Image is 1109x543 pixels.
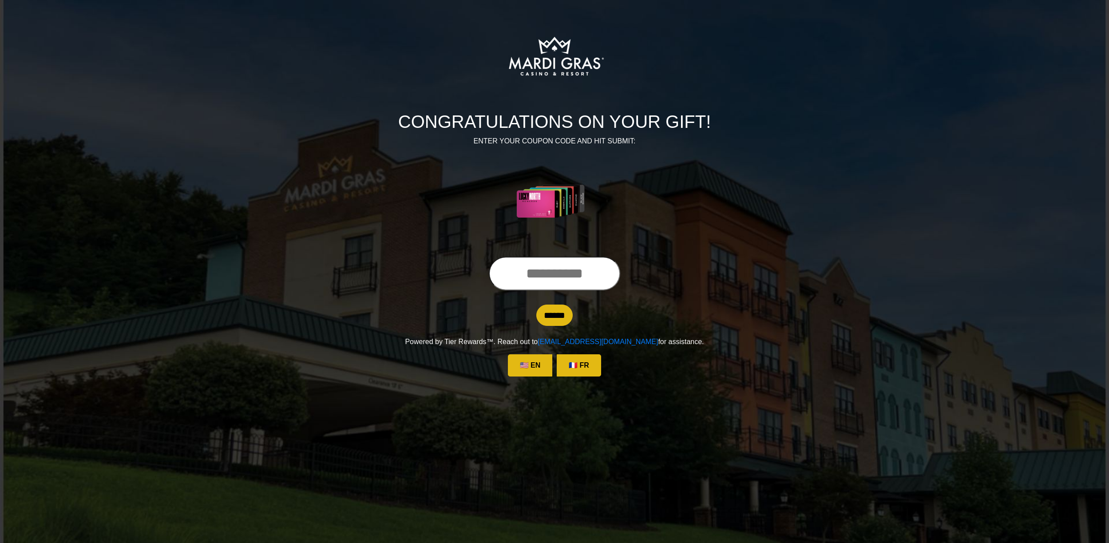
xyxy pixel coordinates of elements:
div: Language Selection [506,354,603,377]
a: 🇫🇷 FR [557,354,601,377]
a: 🇺🇸 EN [508,354,552,377]
span: Powered by Tier Rewards™. Reach out to for assistance. [405,338,704,345]
img: Center Image [495,157,614,246]
a: [EMAIL_ADDRESS][DOMAIN_NAME] [538,338,658,345]
h1: CONGRATULATIONS ON YOUR GIFT! [308,111,801,132]
img: Logo [475,12,634,100]
p: ENTER YOUR COUPON CODE AND HIT SUBMIT: [308,136,801,147]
